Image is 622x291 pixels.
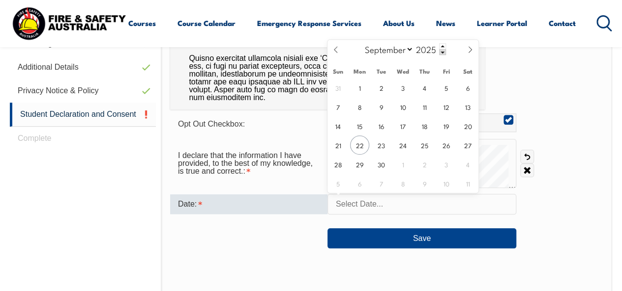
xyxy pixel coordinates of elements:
[458,97,477,116] span: September 13, 2025
[393,116,413,135] span: September 17, 2025
[393,155,413,174] span: October 1, 2025
[350,97,369,116] span: September 8, 2025
[328,174,348,193] span: October 5, 2025
[350,116,369,135] span: September 15, 2025
[457,68,478,75] span: Sat
[10,55,156,79] a: Additional Details
[393,135,413,155] span: September 24, 2025
[477,11,527,35] a: Learner Portal
[458,155,477,174] span: October 4, 2025
[458,174,477,193] span: October 11, 2025
[372,97,391,116] span: September 9, 2025
[437,155,456,174] span: October 3, 2025
[10,103,156,127] a: Student Declaration and Consent
[350,174,369,193] span: October 6, 2025
[414,68,436,75] span: Thu
[327,68,349,75] span: Sun
[350,78,369,97] span: September 1, 2025
[437,97,456,116] span: September 12, 2025
[393,174,413,193] span: October 8, 2025
[328,97,348,116] span: September 7, 2025
[327,228,516,248] button: Save
[549,11,576,35] a: Contact
[458,135,477,155] span: September 27, 2025
[10,79,156,103] a: Privacy Notice & Policy
[360,43,414,55] select: Month
[437,174,456,193] span: October 10, 2025
[392,68,414,75] span: Wed
[328,155,348,174] span: September 28, 2025
[170,146,327,181] div: I declare that the information I have provided, to the best of my knowledge, is true and correct....
[371,68,392,75] span: Tue
[393,78,413,97] span: September 3, 2025
[372,155,391,174] span: September 30, 2025
[257,11,361,35] a: Emergency Response Services
[170,194,327,214] div: Date is required.
[372,174,391,193] span: October 7, 2025
[458,78,477,97] span: September 6, 2025
[415,155,434,174] span: October 2, 2025
[437,116,456,135] span: September 19, 2025
[350,135,369,155] span: September 22, 2025
[436,68,457,75] span: Fri
[328,135,348,155] span: September 21, 2025
[415,97,434,116] span: September 11, 2025
[415,135,434,155] span: September 25, 2025
[383,11,415,35] a: About Us
[372,78,391,97] span: September 2, 2025
[328,116,348,135] span: September 14, 2025
[128,11,156,35] a: Courses
[414,43,446,55] input: Year
[372,135,391,155] span: September 23, 2025
[350,155,369,174] span: September 29, 2025
[178,11,236,35] a: Course Calendar
[349,68,371,75] span: Mon
[415,174,434,193] span: October 9, 2025
[520,163,534,177] a: Clear
[178,120,245,128] span: Opt Out Checkbox:
[437,78,456,97] span: September 5, 2025
[328,78,348,97] span: August 31, 2025
[415,116,434,135] span: September 18, 2025
[415,78,434,97] span: September 4, 2025
[437,135,456,155] span: September 26, 2025
[520,150,534,163] a: Undo
[458,116,477,135] span: September 20, 2025
[327,194,516,214] input: Select Date...
[393,97,413,116] span: September 10, 2025
[372,116,391,135] span: September 16, 2025
[436,11,455,35] a: News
